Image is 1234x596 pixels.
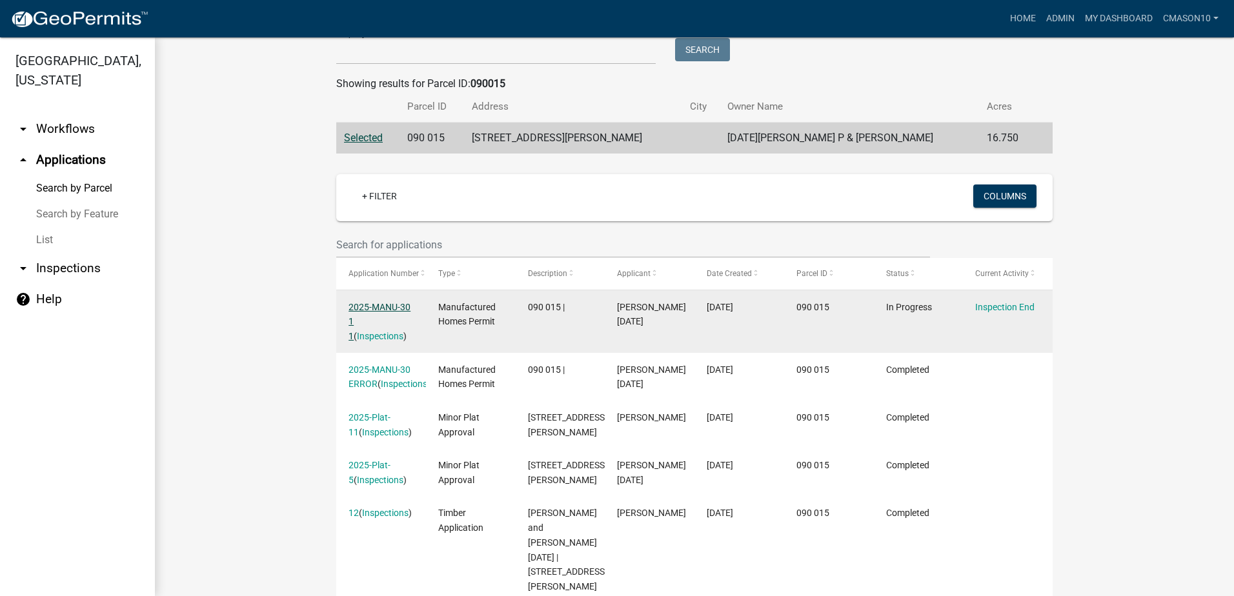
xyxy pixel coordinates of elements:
[336,258,426,289] datatable-header-cell: Application Number
[349,363,413,392] div: ( )
[874,258,964,289] datatable-header-cell: Status
[349,269,419,278] span: Application Number
[1158,6,1224,31] a: cmason10
[617,508,686,518] span: Brenan Holston
[400,123,464,154] td: 090 015
[707,269,752,278] span: Date Created
[886,269,909,278] span: Status
[975,269,1029,278] span: Current Activity
[796,412,829,422] span: 090 015
[707,412,733,422] span: 03/06/2025
[682,92,720,122] th: City
[605,258,694,289] datatable-header-cell: Applicant
[973,184,1037,208] button: Columns
[886,412,929,422] span: Completed
[707,364,733,375] span: 05/13/2025
[617,269,651,278] span: Applicant
[516,258,605,289] datatable-header-cell: Description
[886,364,929,375] span: Completed
[438,412,480,437] span: Minor Plat Approval
[15,121,31,137] i: arrow_drop_down
[617,460,686,485] span: Duane Easter
[707,302,733,312] span: 06/16/2025
[617,364,686,390] span: Duane Easter
[344,132,383,144] a: Selected
[438,508,483,533] span: Timber Application
[349,300,413,344] div: ( )
[362,427,409,437] a: Inspections
[796,302,829,312] span: 090 015
[796,508,829,518] span: 090 015
[796,269,827,278] span: Parcel ID
[349,412,390,437] a: 2025-Plat-11
[707,508,733,518] span: 11/04/2022
[886,508,929,518] span: Completed
[464,92,682,122] th: Address
[349,364,410,390] a: 2025-MANU-30 ERROR
[352,184,407,208] a: + Filter
[349,302,410,342] a: 2025-MANU-30 1 1
[470,77,505,90] strong: 090015
[528,460,607,485] span: 573 OLD COPELAN RD
[720,123,979,154] td: [DATE][PERSON_NAME] P & [PERSON_NAME]
[349,458,413,488] div: ( )
[349,508,359,518] a: 12
[528,269,567,278] span: Description
[979,123,1035,154] td: 16.750
[707,460,733,470] span: 01/09/2025
[528,302,565,312] span: 090 015 |
[336,76,1053,92] div: Showing results for Parcel ID:
[400,92,464,122] th: Parcel ID
[362,508,409,518] a: Inspections
[438,269,455,278] span: Type
[796,364,829,375] span: 090 015
[349,460,390,485] a: 2025-Plat-5
[349,506,413,521] div: ( )
[694,258,784,289] datatable-header-cell: Date Created
[720,92,979,122] th: Owner Name
[357,331,403,341] a: Inspections
[1005,6,1041,31] a: Home
[963,258,1053,289] datatable-header-cell: Current Activity
[1041,6,1080,31] a: Admin
[357,475,403,485] a: Inspections
[15,152,31,168] i: arrow_drop_up
[381,379,427,389] a: Inspections
[886,460,929,470] span: Completed
[438,302,496,327] span: Manufactured Homes Permit
[796,460,829,470] span: 090 015
[15,261,31,276] i: arrow_drop_down
[528,364,565,375] span: 090 015 |
[438,460,480,485] span: Minor Plat Approval
[617,412,686,422] span: Betty Jean Jordan
[979,92,1035,122] th: Acres
[426,258,516,289] datatable-header-cell: Type
[464,123,682,154] td: [STREET_ADDRESS][PERSON_NAME]
[528,412,607,437] span: 573 OLD COPELAN RD
[975,302,1035,312] a: Inspection End
[617,302,686,327] span: Duane Easter
[15,292,31,307] i: help
[1080,6,1158,31] a: My Dashboard
[784,258,874,289] datatable-header-cell: Parcel ID
[886,302,932,312] span: In Progress
[336,232,930,258] input: Search for applications
[349,410,413,440] div: ( )
[438,364,496,390] span: Manufactured Homes Permit
[675,38,730,61] button: Search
